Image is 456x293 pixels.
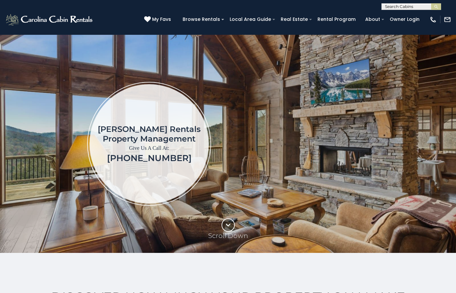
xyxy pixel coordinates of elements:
[362,14,383,25] a: About
[277,14,311,25] a: Real Estate
[208,232,248,240] p: Scroll Down
[98,124,200,144] h1: [PERSON_NAME] Rentals Property Management
[314,14,359,25] a: Rental Program
[152,16,171,23] span: My Favs
[5,13,94,26] img: White-1-2.png
[144,16,173,23] a: My Favs
[107,153,192,163] a: [PHONE_NUMBER]
[288,54,446,233] iframe: New Contact Form
[429,16,437,23] img: phone-regular-white.png
[226,14,274,25] a: Local Area Guide
[386,14,423,25] a: Owner Login
[179,14,223,25] a: Browse Rentals
[444,16,451,23] img: mail-regular-white.png
[98,144,200,153] p: Give Us A Call At:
